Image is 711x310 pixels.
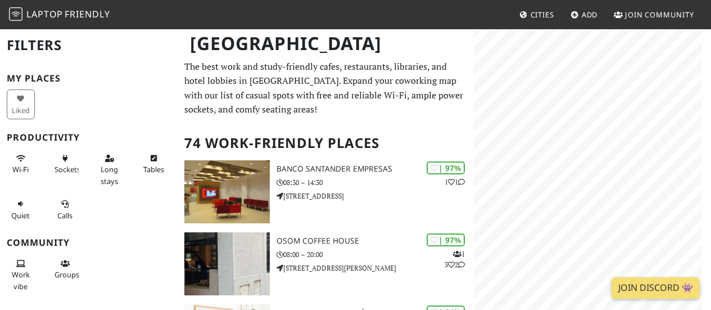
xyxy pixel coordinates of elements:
p: [STREET_ADDRESS] [277,191,474,201]
a: Join Discord 👾 [612,277,700,299]
button: Groups [51,254,79,284]
span: Add [582,10,598,20]
p: The best work and study-friendly cafes, restaurants, libraries, and hotel lobbies in [GEOGRAPHIC_... [184,60,467,117]
span: Friendly [65,8,110,20]
span: Quiet [11,210,30,221]
a: Join Community [609,5,699,25]
p: [STREET_ADDRESS][PERSON_NAME] [277,263,474,273]
p: 08:30 – 14:30 [277,177,474,188]
a: Banco Santander Empresas | 97% 11 Banco Santander Empresas 08:30 – 14:30 [STREET_ADDRESS] [178,160,474,223]
p: 1 1 [445,177,465,187]
h1: [GEOGRAPHIC_DATA] [181,28,472,59]
a: LaptopFriendly LaptopFriendly [9,5,110,25]
a: Osom Coffee House | 97% 132 Osom Coffee House 08:00 – 20:00 [STREET_ADDRESS][PERSON_NAME] [178,232,474,295]
h3: Productivity [7,132,171,143]
a: Cities [515,5,559,25]
p: 08:00 – 20:00 [277,249,474,260]
span: People working [12,269,30,291]
div: | 97% [427,233,465,246]
span: Work-friendly tables [143,164,164,174]
span: Video/audio calls [57,210,73,221]
img: Banco Santander Empresas [184,160,270,223]
h3: Osom Coffee House [277,236,474,246]
button: Calls [51,195,79,224]
button: Quiet [7,195,35,224]
button: Wi-Fi [7,149,35,179]
button: Sockets [51,149,79,179]
span: Group tables [55,269,79,280]
h3: Community [7,237,171,248]
button: Tables [140,149,168,179]
span: Long stays [101,164,118,186]
img: LaptopFriendly [9,7,22,21]
span: Laptop [26,8,63,20]
span: Power sockets [55,164,80,174]
h2: 74 Work-Friendly Places [184,126,467,160]
img: Osom Coffee House [184,232,270,295]
span: Join Community [625,10,694,20]
span: Cities [531,10,554,20]
span: Stable Wi-Fi [12,164,29,174]
button: Work vibe [7,254,35,295]
h3: Banco Santander Empresas [277,164,474,174]
a: Add [566,5,603,25]
h2: Filters [7,28,171,62]
p: 1 3 2 [445,249,465,270]
div: | 97% [427,161,465,174]
button: Long stays [96,149,124,190]
h3: My Places [7,73,171,84]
